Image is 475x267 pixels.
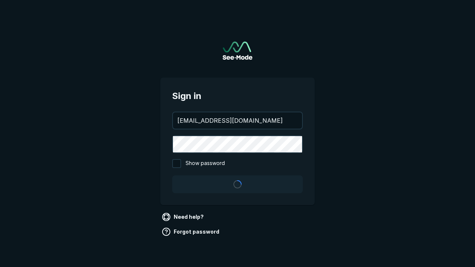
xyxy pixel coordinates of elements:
a: Need help? [160,211,207,223]
span: Show password [186,159,225,168]
a: Forgot password [160,226,222,238]
a: Go to sign in [223,42,252,60]
input: your@email.com [173,112,302,129]
span: Sign in [172,89,303,103]
img: See-Mode Logo [223,42,252,60]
